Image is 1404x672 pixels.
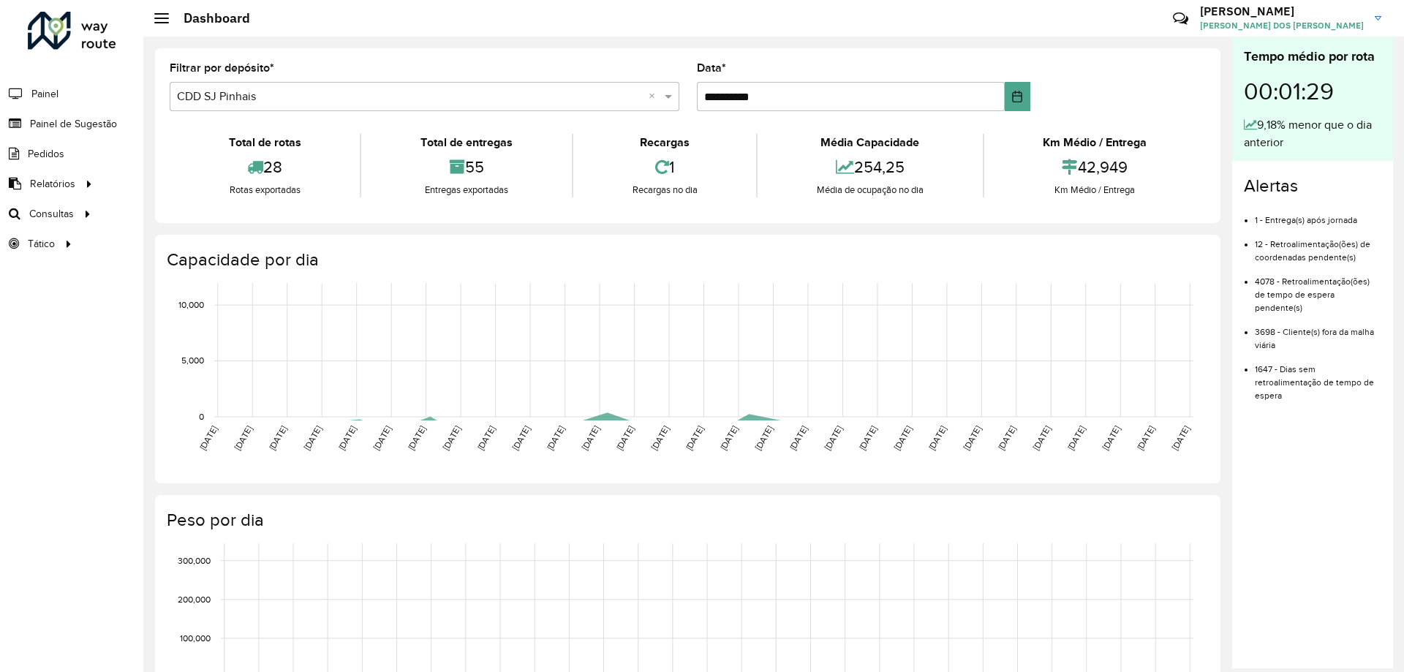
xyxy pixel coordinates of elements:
[1244,47,1381,67] div: Tempo médio por rota
[1135,424,1156,452] text: [DATE]
[1200,19,1364,32] span: [PERSON_NAME] DOS [PERSON_NAME]
[31,86,58,102] span: Painel
[365,134,567,151] div: Total de entregas
[178,300,204,309] text: 10,000
[167,249,1206,271] h4: Capacidade por dia
[510,424,532,452] text: [DATE]
[180,633,211,643] text: 100,000
[962,424,983,452] text: [DATE]
[441,424,462,452] text: [DATE]
[697,59,726,77] label: Data
[170,59,274,77] label: Filtrar por depósito
[29,206,74,222] span: Consultas
[336,424,358,452] text: [DATE]
[718,424,739,452] text: [DATE]
[753,424,774,452] text: [DATE]
[1255,352,1381,402] li: 1647 - Dias sem retroalimentação de tempo de espera
[1244,67,1381,116] div: 00:01:29
[857,424,878,452] text: [DATE]
[649,424,670,452] text: [DATE]
[580,424,601,452] text: [DATE]
[1200,4,1364,18] h3: [PERSON_NAME]
[302,424,323,452] text: [DATE]
[267,424,288,452] text: [DATE]
[178,556,211,565] text: 300,000
[181,356,204,366] text: 5,000
[173,151,356,183] div: 28
[577,134,752,151] div: Recargas
[761,151,978,183] div: 254,25
[1031,424,1052,452] text: [DATE]
[1255,314,1381,352] li: 3698 - Cliente(s) fora da malha viária
[1170,424,1191,452] text: [DATE]
[1255,227,1381,264] li: 12 - Retroalimentação(ões) de coordenadas pendente(s)
[173,183,356,197] div: Rotas exportadas
[545,424,566,452] text: [DATE]
[988,134,1202,151] div: Km Médio / Entrega
[28,146,64,162] span: Pedidos
[371,424,393,452] text: [DATE]
[169,10,250,26] h2: Dashboard
[577,151,752,183] div: 1
[988,183,1202,197] div: Km Médio / Entrega
[365,151,567,183] div: 55
[996,424,1017,452] text: [DATE]
[577,183,752,197] div: Recargas no dia
[30,116,117,132] span: Painel de Sugestão
[1065,424,1087,452] text: [DATE]
[988,151,1202,183] div: 42,949
[178,594,211,604] text: 200,000
[1244,175,1381,197] h4: Alertas
[167,510,1206,531] h4: Peso por dia
[684,424,705,452] text: [DATE]
[406,424,427,452] text: [DATE]
[761,183,978,197] div: Média de ocupação no dia
[1255,264,1381,314] li: 4078 - Retroalimentação(ões) de tempo de espera pendente(s)
[614,424,635,452] text: [DATE]
[365,183,567,197] div: Entregas exportadas
[475,424,497,452] text: [DATE]
[1255,203,1381,227] li: 1 - Entrega(s) após jornada
[761,134,978,151] div: Média Capacidade
[28,236,55,252] span: Tático
[892,424,913,452] text: [DATE]
[197,424,219,452] text: [DATE]
[233,424,254,452] text: [DATE]
[823,424,844,452] text: [DATE]
[926,424,948,452] text: [DATE]
[1165,3,1196,34] a: Contato Rápido
[199,412,204,421] text: 0
[1005,82,1030,111] button: Choose Date
[649,88,661,105] span: Clear all
[788,424,809,452] text: [DATE]
[173,134,356,151] div: Total de rotas
[1101,424,1122,452] text: [DATE]
[30,176,75,192] span: Relatórios
[1244,116,1381,151] div: 9,18% menor que o dia anterior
